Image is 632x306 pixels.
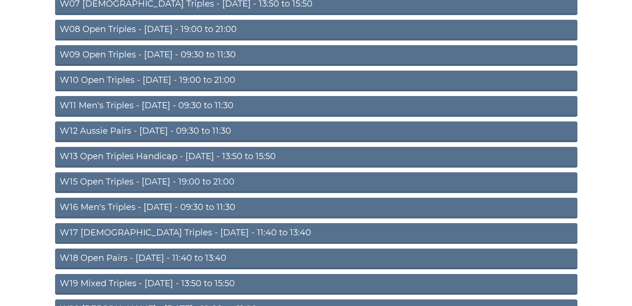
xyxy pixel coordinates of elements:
[55,121,577,142] a: W12 Aussie Pairs - [DATE] - 09:30 to 11:30
[55,96,577,117] a: W11 Men's Triples - [DATE] - 09:30 to 11:30
[55,45,577,66] a: W09 Open Triples - [DATE] - 09:30 to 11:30
[55,71,577,91] a: W10 Open Triples - [DATE] - 19:00 to 21:00
[55,20,577,40] a: W08 Open Triples - [DATE] - 19:00 to 21:00
[55,223,577,244] a: W17 [DEMOGRAPHIC_DATA] Triples - [DATE] - 11:40 to 13:40
[55,274,577,295] a: W19 Mixed Triples - [DATE] - 13:50 to 15:50
[55,249,577,269] a: W18 Open Pairs - [DATE] - 11:40 to 13:40
[55,198,577,218] a: W16 Men's Triples - [DATE] - 09:30 to 11:30
[55,172,577,193] a: W15 Open Triples - [DATE] - 19:00 to 21:00
[55,147,577,168] a: W13 Open Triples Handicap - [DATE] - 13:50 to 15:50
